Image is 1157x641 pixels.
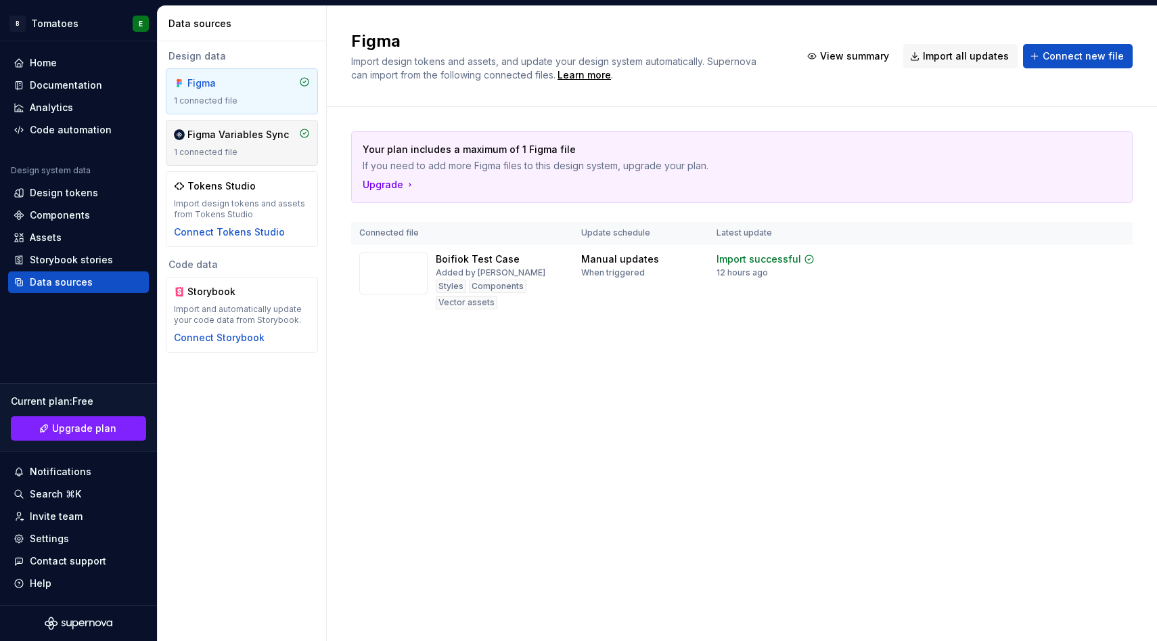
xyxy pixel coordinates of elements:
a: Tokens StudioImport design tokens and assets from Tokens StudioConnect Tokens Studio [166,171,318,247]
a: Documentation [8,74,149,96]
button: Upgrade [363,178,415,192]
span: . [555,70,613,81]
div: Help [30,577,51,590]
span: View summary [820,49,889,63]
div: Tokens Studio [187,179,256,193]
span: Upgrade plan [52,422,116,435]
div: Code automation [30,123,112,137]
div: Home [30,56,57,70]
div: Tomatoes [31,17,78,30]
div: Boifiok Test Case [436,252,520,266]
div: Documentation [30,79,102,92]
div: Components [30,208,90,222]
button: BTomatoesE [3,9,154,38]
div: Components [469,280,526,293]
th: Latest update [708,222,849,244]
div: Current plan : Free [11,395,146,408]
a: Invite team [8,506,149,527]
div: Invite team [30,510,83,523]
button: Connect Tokens Studio [174,225,285,239]
button: Notifications [8,461,149,483]
div: Design system data [11,165,91,176]
button: Import all updates [903,44,1018,68]
button: View summary [800,44,898,68]
span: Connect new file [1043,49,1124,63]
div: Figma Variables Sync [187,128,289,141]
div: Import and automatically update your code data from Storybook. [174,304,310,326]
a: Figma1 connected file [166,68,318,114]
a: StorybookImport and automatically update your code data from Storybook.Connect Storybook [166,277,318,353]
div: When triggered [581,267,645,278]
div: Notifications [30,465,91,479]
div: 1 connected file [174,147,310,158]
button: Upgrade plan [11,416,146,441]
div: Settings [30,532,69,546]
th: Update schedule [573,222,708,244]
div: Styles [436,280,466,293]
div: Design tokens [30,186,98,200]
a: Components [8,204,149,226]
div: Import successful [717,252,801,266]
a: Code automation [8,119,149,141]
div: Design data [166,49,318,63]
th: Connected file [351,222,573,244]
div: Code data [166,258,318,271]
a: Analytics [8,97,149,118]
a: Settings [8,528,149,550]
div: Storybook [187,285,252,299]
p: If you need to add more Figma files to this design system, upgrade your plan. [363,159,1026,173]
div: Data sources [30,275,93,289]
a: Learn more [558,68,611,82]
div: Assets [30,231,62,244]
div: Analytics [30,101,73,114]
div: 12 hours ago [717,267,768,278]
div: Contact support [30,554,106,568]
span: Import design tokens and assets, and update your design system automatically. Supernova can impor... [351,56,759,81]
button: Connect Storybook [174,331,265,345]
div: 1 connected file [174,95,310,106]
a: Assets [8,227,149,248]
div: B [9,16,26,32]
div: Vector assets [436,296,497,309]
div: Import design tokens and assets from Tokens Studio [174,198,310,220]
a: Home [8,52,149,74]
div: Manual updates [581,252,659,266]
div: Search ⌘K [30,487,81,501]
h2: Figma [351,30,784,52]
a: Design tokens [8,182,149,204]
button: Contact support [8,550,149,572]
div: Data sources [168,17,321,30]
div: Storybook stories [30,253,113,267]
div: E [139,18,143,29]
div: Added by [PERSON_NAME] [436,267,545,278]
button: Connect new file [1023,44,1133,68]
span: Import all updates [923,49,1009,63]
div: Figma [187,76,252,90]
a: Data sources [8,271,149,293]
svg: Supernova Logo [45,617,112,630]
button: Help [8,573,149,594]
a: Storybook stories [8,249,149,271]
button: Search ⌘K [8,483,149,505]
p: Your plan includes a maximum of 1 Figma file [363,143,1026,156]
a: Figma Variables Sync1 connected file [166,120,318,166]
